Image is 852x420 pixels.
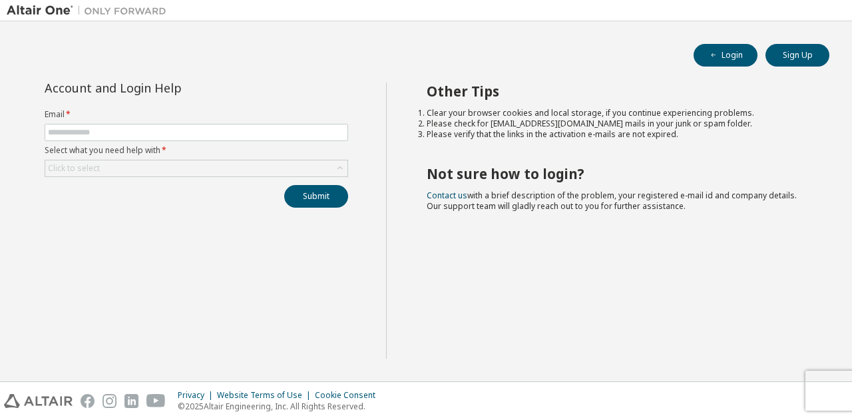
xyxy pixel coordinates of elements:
[694,44,757,67] button: Login
[48,163,100,174] div: Click to select
[765,44,829,67] button: Sign Up
[45,109,348,120] label: Email
[103,394,116,408] img: instagram.svg
[427,165,806,182] h2: Not sure how to login?
[7,4,173,17] img: Altair One
[45,145,348,156] label: Select what you need help with
[45,160,347,176] div: Click to select
[178,390,217,401] div: Privacy
[81,394,95,408] img: facebook.svg
[4,394,73,408] img: altair_logo.svg
[427,108,806,118] li: Clear your browser cookies and local storage, if you continue experiencing problems.
[427,190,467,201] a: Contact us
[427,118,806,129] li: Please check for [EMAIL_ADDRESS][DOMAIN_NAME] mails in your junk or spam folder.
[146,394,166,408] img: youtube.svg
[178,401,383,412] p: © 2025 Altair Engineering, Inc. All Rights Reserved.
[45,83,288,93] div: Account and Login Help
[284,185,348,208] button: Submit
[427,83,806,100] h2: Other Tips
[315,390,383,401] div: Cookie Consent
[124,394,138,408] img: linkedin.svg
[217,390,315,401] div: Website Terms of Use
[427,129,806,140] li: Please verify that the links in the activation e-mails are not expired.
[427,190,797,212] span: with a brief description of the problem, your registered e-mail id and company details. Our suppo...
